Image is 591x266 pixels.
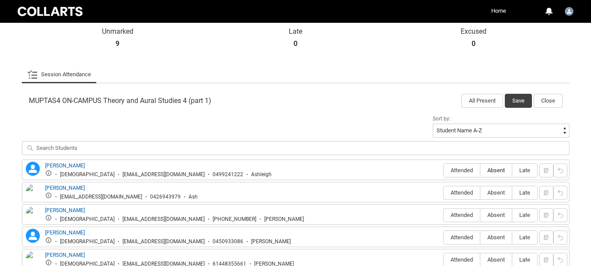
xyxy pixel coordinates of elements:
span: Absent [480,234,512,241]
lightning-icon: Ethan Groombridge [26,229,40,243]
div: [EMAIL_ADDRESS][DOMAIN_NAME] [122,216,205,223]
div: [DEMOGRAPHIC_DATA] [60,216,115,223]
div: [DEMOGRAPHIC_DATA] [60,171,115,178]
span: Late [512,189,537,196]
button: Save [505,94,532,108]
span: Absent [480,212,512,218]
span: Late [512,256,537,263]
div: [PHONE_NUMBER] [213,216,256,223]
img: Tim.Henry [565,7,574,16]
lightning-icon: Ashleigh Jaffe [26,162,40,176]
span: MUPTAS4 ON-CAMPUS Theory and Aural Studies 4 (part 1) [29,96,211,105]
span: Attended [444,234,480,241]
span: Late [512,234,537,241]
button: User Profile Tim.Henry [563,4,576,18]
button: All Present [462,94,503,108]
button: Reset [553,231,567,245]
span: Late [512,167,537,174]
div: [PERSON_NAME] [264,216,304,223]
a: [PERSON_NAME] [45,207,85,213]
strong: 9 [115,39,119,48]
button: Close [534,94,563,108]
div: [EMAIL_ADDRESS][DOMAIN_NAME] [60,194,142,200]
span: Attended [444,212,480,218]
span: Attended [444,189,480,196]
span: Absent [480,189,512,196]
div: [EMAIL_ADDRESS][DOMAIN_NAME] [122,238,205,245]
strong: 0 [294,39,297,48]
div: [EMAIL_ADDRESS][DOMAIN_NAME] [122,171,205,178]
a: [PERSON_NAME] [45,252,85,258]
div: 0450933086 [213,238,243,245]
span: Sort by: [433,116,451,122]
input: Search Students [22,141,570,155]
a: [PERSON_NAME] [45,185,85,191]
div: Ashleigh [251,171,272,178]
span: Absent [480,256,512,263]
div: Ash [189,194,198,200]
p: Excused [385,27,563,36]
span: Attended [444,256,480,263]
p: Unmarked [29,27,207,36]
img: Ashleigh Furphy [26,184,40,203]
button: Reset [553,208,567,222]
strong: 0 [472,39,476,48]
a: Home [489,4,508,18]
a: [PERSON_NAME] [45,163,85,169]
div: [DEMOGRAPHIC_DATA] [60,238,115,245]
a: [PERSON_NAME] [45,230,85,236]
p: Late [206,27,385,36]
li: Session Attendance [22,66,96,83]
div: [PERSON_NAME] [251,238,291,245]
a: Session Attendance [27,66,91,83]
img: Clarice Canilao [26,206,40,226]
span: Absent [480,167,512,174]
span: Late [512,212,537,218]
button: Reset [553,163,567,177]
button: Reset [553,186,567,200]
span: Attended [444,167,480,174]
div: 0499241222 [213,171,243,178]
div: 0426943979 [150,194,181,200]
